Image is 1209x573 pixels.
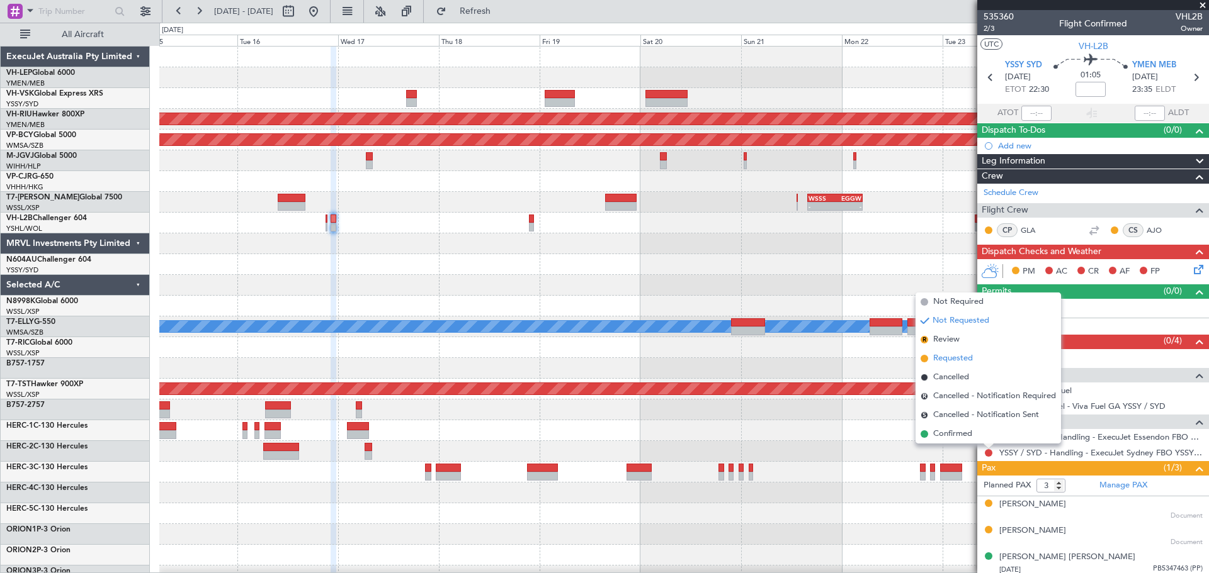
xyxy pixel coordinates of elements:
a: VHHH/HKG [6,182,43,192]
a: WIHH/HLP [6,162,41,171]
div: WSSS [809,194,835,202]
a: T7-RICGlobal 6000 [6,339,72,347]
div: Mon 15 [137,35,237,46]
span: M-JGVJ [6,152,34,160]
span: Review [933,333,960,346]
span: [DATE] - [DATE] [214,6,273,17]
a: Schedule Crew [984,187,1038,199]
span: 01:05 [1081,69,1101,82]
button: Refresh [430,1,506,21]
span: (0/0) [1164,123,1182,136]
span: Dispatch Checks and Weather [982,245,1101,259]
a: HERC-1C-130 Hercules [6,422,88,430]
a: YSHL/WOL [6,224,42,233]
a: YMEN/MEB [6,120,45,130]
span: B757-2 [6,401,31,409]
span: ORION2 [6,547,37,554]
span: N604AU [6,256,37,264]
button: All Aircraft [14,25,137,45]
span: Crew [982,169,1003,184]
a: B757-2757 [6,401,45,409]
span: S [921,411,928,419]
div: - [835,203,861,210]
span: ALDT [1168,107,1189,120]
a: T7-[PERSON_NAME]Global 7500 [6,194,122,201]
a: T7-TSTHawker 900XP [6,381,83,388]
span: R [921,336,928,343]
span: Owner [1176,23,1203,34]
div: [PERSON_NAME] [999,525,1066,537]
div: EGGW [835,194,861,202]
a: VH-RIUHawker 800XP [6,111,84,118]
a: AJO [1147,225,1175,236]
span: Refresh [449,7,502,16]
span: VH-LEP [6,69,32,77]
div: [DATE] [162,25,183,36]
span: Flight Crew [982,203,1028,218]
span: YSSY SYD [1005,59,1042,72]
a: N8998KGlobal 6000 [6,298,78,305]
span: VH-L2B [1079,40,1108,53]
span: 535360 [984,10,1014,23]
span: VP-BCY [6,131,33,139]
button: UTC [980,38,1002,50]
div: Mon 22 [842,35,943,46]
div: Fri 19 [540,35,640,46]
span: YMEN MEB [1132,59,1176,72]
span: HERC-2 [6,443,33,450]
div: [PERSON_NAME] [PERSON_NAME] [999,551,1135,564]
span: HERC-5 [6,505,33,513]
a: HERC-2C-130 Hercules [6,443,88,450]
span: VP-CJR [6,173,32,181]
span: ATOT [997,107,1018,120]
a: YSSY / SYD - Fuel - Viva Fuel GA YSSY / SYD [999,401,1166,411]
span: T7-[PERSON_NAME] [6,194,79,201]
a: ORION2P-3 Orion [6,547,71,554]
a: YMEN / MEB - Handling - ExecuJet Essendon FBO YMEN / MEB [999,431,1203,442]
span: FP [1150,265,1160,278]
div: Add new [998,140,1203,151]
a: B757-1757 [6,360,45,367]
a: WSSL/XSP [6,203,40,213]
a: Manage PAX [1099,479,1147,492]
a: HERC-3C-130 Hercules [6,464,88,471]
span: ELDT [1155,84,1176,96]
span: T7-TST [6,381,31,388]
span: 22:30 [1029,84,1049,96]
span: AF [1120,265,1130,278]
span: VH-RIU [6,111,32,118]
span: Requested [933,352,973,365]
span: B757-1 [6,360,31,367]
span: (1/3) [1164,461,1182,474]
span: Not Required [933,296,984,308]
span: HERC-3 [6,464,33,471]
a: WMSA/SZB [6,328,43,337]
a: VP-BCYGlobal 5000 [6,131,76,139]
span: ORION1 [6,526,37,533]
a: WMSA/SZB [6,141,43,150]
span: Pax [982,461,996,476]
a: WSSL/XSP [6,390,40,399]
span: HERC-4 [6,484,33,492]
span: VH-VSK [6,90,34,97]
span: Not Requested [933,314,989,327]
div: Sat 20 [640,35,741,46]
a: HERC-5C-130 Hercules [6,505,88,513]
span: Cancelled - Notification Required [933,390,1056,403]
div: - [809,203,835,210]
span: 23:35 [1132,84,1152,96]
span: AC [1056,265,1067,278]
div: Flight Confirmed [1059,17,1127,30]
span: ETOT [1005,84,1026,96]
span: Leg Information [982,154,1045,169]
span: T7-ELLY [6,318,34,326]
span: Document [1171,511,1203,521]
label: Planned PAX [984,479,1031,492]
span: (0/0) [1164,284,1182,298]
span: R [921,392,928,400]
span: HERC-1 [6,422,33,430]
a: VP-CJRG-650 [6,173,54,181]
div: [PERSON_NAME] [999,498,1066,511]
div: CS [1123,223,1144,237]
span: [DATE] [1005,71,1031,84]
